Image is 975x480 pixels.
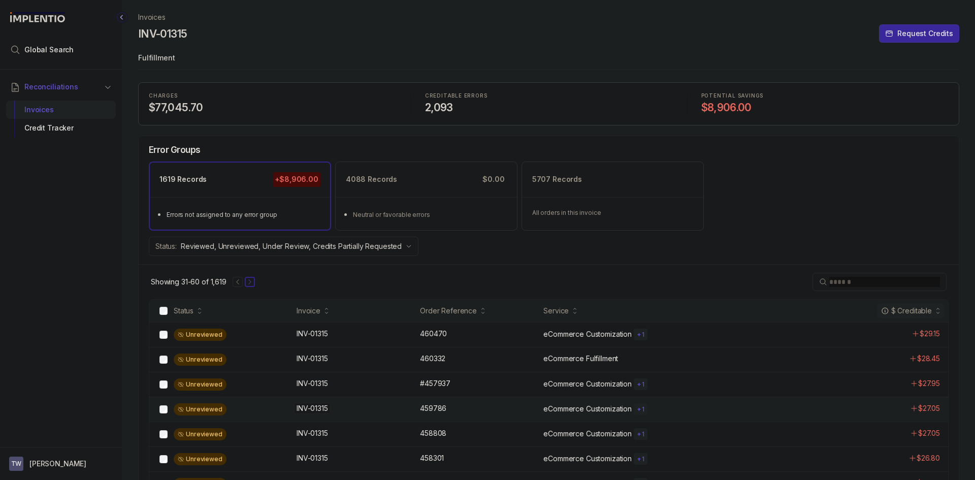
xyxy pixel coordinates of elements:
p: POTENTIAL SAVINGS [701,93,949,99]
div: Unreviewed [174,329,226,341]
p: $27.05 [918,403,940,413]
span: Reconciliations [24,82,78,92]
button: Next Page [245,277,255,287]
input: checkbox-checkbox [159,380,168,389]
p: INV-01315 [294,403,331,414]
input: checkbox-checkbox [159,307,168,315]
p: 1619 Records [159,174,207,184]
p: eCommerce Fulfillment [543,354,618,364]
p: $29.15 [920,329,940,339]
div: Credit Tracker [14,119,108,137]
p: CREDITABLE ERRORS [425,93,672,99]
div: Service [543,306,569,316]
p: INV-01315 [297,354,328,364]
p: CHARGES [149,93,396,99]
p: INV-01315 [297,453,328,463]
h4: $77,045.70 [149,101,396,115]
p: 460332 [420,354,445,364]
p: INV-01315 [297,428,328,438]
p: eCommerce Customization [543,329,632,339]
span: User initials [9,457,23,471]
p: Request Credits [897,28,953,39]
div: Unreviewed [174,453,226,465]
input: checkbox-checkbox [159,430,168,438]
nav: breadcrumb [138,12,166,22]
p: $26.80 [917,453,940,463]
p: $27.05 [918,428,940,438]
p: Status: [155,241,177,251]
div: Reconciliations [6,99,116,140]
div: Order Reference [420,306,477,316]
div: Invoice [297,306,320,316]
input: checkbox-checkbox [159,405,168,413]
p: + 1 [637,380,644,389]
h4: INV-01315 [138,27,187,41]
div: Status [174,306,193,316]
p: Reviewed, Unreviewed, Under Review, Credits Partially Requested [181,241,402,251]
input: checkbox-checkbox [159,455,168,463]
div: $ Creditable [881,306,932,316]
p: + 1 [637,430,644,438]
p: [PERSON_NAME] [29,459,86,469]
p: #457937 [420,378,450,389]
p: All orders in this invoice [532,208,693,218]
div: Unreviewed [174,403,226,415]
h4: 2,093 [425,101,672,115]
p: eCommerce Customization [543,429,632,439]
p: 4088 Records [346,174,397,184]
p: +$8,906.00 [273,172,320,186]
div: Errors not assigned to any error group [167,210,319,220]
p: 459786 [420,403,446,413]
div: Unreviewed [174,354,226,366]
h5: Error Groups [149,144,201,155]
p: + 1 [637,455,644,463]
p: eCommerce Customization [543,454,632,464]
p: Showing 31-60 of 1,619 [151,277,226,287]
p: $28.45 [917,354,940,364]
input: checkbox-checkbox [159,356,168,364]
button: Previous Page [233,277,243,287]
input: checkbox-checkbox [159,331,168,339]
p: $0.00 [480,172,506,186]
p: INV-01315 [297,329,328,339]
p: Fulfillment [138,49,959,69]
p: 460470 [420,329,447,339]
p: $27.95 [918,378,940,389]
p: 5707 Records [532,174,582,184]
button: User initials[PERSON_NAME] [9,457,113,471]
div: Unreviewed [174,378,226,391]
div: Invoices [14,101,108,119]
div: Remaining page entries [151,277,226,287]
a: Invoices [138,12,166,22]
p: eCommerce Customization [543,379,632,389]
p: + 1 [637,331,644,339]
div: Neutral or favorable errors [353,210,506,220]
span: Global Search [24,45,74,55]
p: eCommerce Customization [543,404,632,414]
h4: $8,906.00 [701,101,949,115]
button: Status:Reviewed, Unreviewed, Under Review, Credits Partially Requested [149,237,418,256]
div: Unreviewed [174,428,226,440]
p: 458808 [420,428,446,438]
button: Reconciliations [6,76,116,98]
p: 458301 [420,453,444,463]
div: Collapse Icon [116,11,128,23]
p: + 1 [637,405,644,413]
p: INV-01315 [297,378,328,389]
button: Request Credits [879,24,959,43]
